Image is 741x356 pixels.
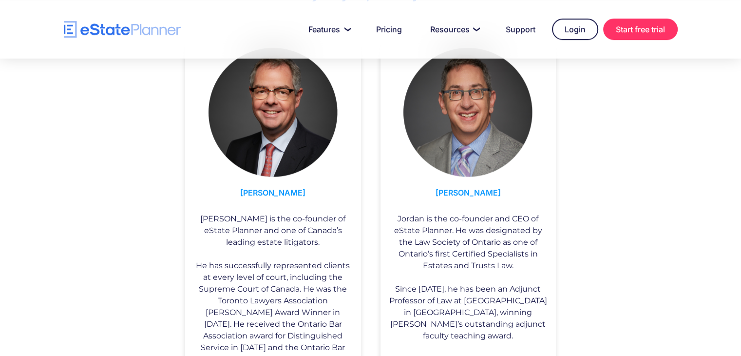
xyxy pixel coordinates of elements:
a: Pricing [364,20,414,39]
a: Resources [418,20,489,39]
h3: [PERSON_NAME] [388,182,549,208]
a: Features [297,20,360,39]
a: home [64,21,181,38]
img: Jordan Atin eState Planner [403,48,532,177]
a: Support [494,20,547,39]
img: Ian Hull eState Planner [209,48,338,177]
h3: [PERSON_NAME] [192,182,354,208]
a: Start free trial [603,19,678,40]
a: Login [552,19,598,40]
